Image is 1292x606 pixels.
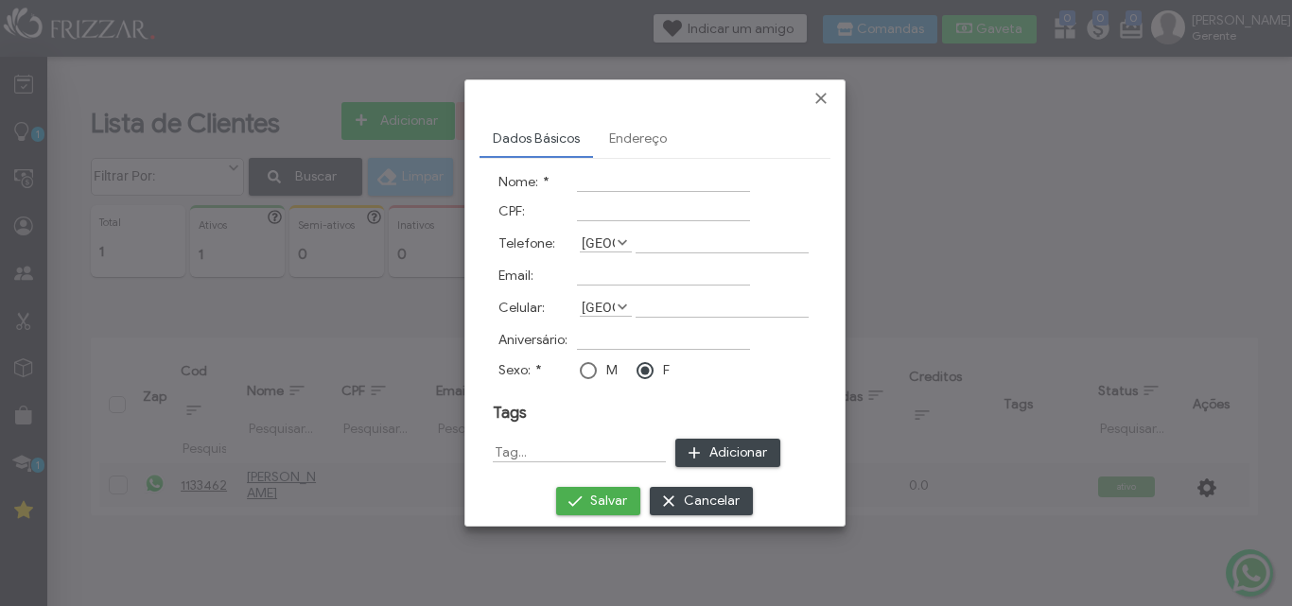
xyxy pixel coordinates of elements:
label: [GEOGRAPHIC_DATA] [580,298,615,316]
button: Salvar [556,487,640,515]
label: [GEOGRAPHIC_DATA] [580,234,615,251]
button: Cancelar [650,487,753,515]
span: Cancelar [684,487,740,515]
label: Email: [498,268,533,284]
label: Telefone: [498,235,555,251]
a: Dados Básicos [480,123,593,155]
h3: Tags [493,403,817,423]
a: Endereço [596,123,680,155]
input: Tag... [493,442,666,462]
span: Adicionar [709,439,767,467]
label: CPF: [498,203,525,219]
label: Celular: [498,300,545,316]
label: Sexo: [498,362,543,378]
label: Aniversário: [498,332,567,348]
a: Fechar [812,89,830,108]
label: F [663,362,670,378]
span: Salvar [590,487,627,515]
button: Adicionar [675,439,780,467]
label: M [606,362,618,378]
label: Nome: [498,174,550,190]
